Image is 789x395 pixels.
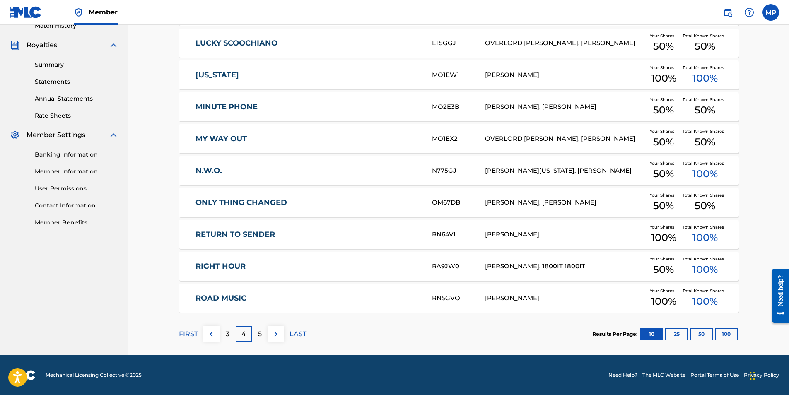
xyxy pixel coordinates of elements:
[195,39,421,48] a: LUCKY SCOOCHIANO
[35,22,118,30] a: Match History
[741,4,758,21] div: Help
[485,70,644,80] div: [PERSON_NAME]
[690,328,713,340] button: 50
[485,134,644,144] div: OVERLORD [PERSON_NAME], [PERSON_NAME]
[432,262,485,271] div: RA9JW0
[744,7,754,17] img: help
[640,328,663,340] button: 10
[650,160,678,166] span: Your Shares
[432,102,485,112] div: MO2E3B
[206,329,216,339] img: left
[290,329,306,339] p: LAST
[695,39,715,54] span: 50 %
[35,60,118,69] a: Summary
[683,256,727,262] span: Total Known Shares
[695,198,715,213] span: 50 %
[744,371,779,379] a: Privacy Policy
[690,371,739,379] a: Portal Terms of Use
[432,198,485,207] div: OM67DB
[692,294,718,309] span: 100 %
[692,262,718,277] span: 100 %
[683,160,727,166] span: Total Known Shares
[766,263,789,329] iframe: Resource Center
[650,192,678,198] span: Your Shares
[650,256,678,262] span: Your Shares
[762,4,779,21] div: User Menu
[692,230,718,245] span: 100 %
[179,329,198,339] p: FIRST
[683,128,727,135] span: Total Known Shares
[683,192,727,198] span: Total Known Shares
[683,33,727,39] span: Total Known Shares
[35,184,118,193] a: User Permissions
[642,371,685,379] a: The MLC Website
[651,294,676,309] span: 100 %
[692,71,718,86] span: 100 %
[695,103,715,118] span: 50 %
[650,128,678,135] span: Your Shares
[432,39,485,48] div: LT5GGJ
[35,218,118,227] a: Member Benefits
[89,7,118,17] span: Member
[748,355,789,395] iframe: Chat Widget
[35,94,118,103] a: Annual Statements
[35,201,118,210] a: Contact Information
[653,166,674,181] span: 50 %
[195,166,421,176] a: N.W.O.
[683,65,727,71] span: Total Known Shares
[650,33,678,39] span: Your Shares
[683,224,727,230] span: Total Known Shares
[650,65,678,71] span: Your Shares
[650,224,678,230] span: Your Shares
[750,364,755,388] div: Drag
[719,4,736,21] a: Public Search
[10,370,36,380] img: logo
[485,166,644,176] div: [PERSON_NAME][US_STATE], [PERSON_NAME]
[432,166,485,176] div: N775GJ
[683,288,727,294] span: Total Known Shares
[27,130,85,140] span: Member Settings
[651,71,676,86] span: 100 %
[241,329,246,339] p: 4
[195,102,421,112] a: MINUTE PHONE
[692,166,718,181] span: 100 %
[10,130,20,140] img: Member Settings
[74,7,84,17] img: Top Rightsholder
[258,329,262,339] p: 5
[608,371,637,379] a: Need Help?
[195,262,421,271] a: RIGHT HOUR
[195,198,421,207] a: ONLY THING CHANGED
[432,294,485,303] div: RN5GVO
[723,7,733,17] img: search
[271,329,281,339] img: right
[226,329,229,339] p: 3
[695,135,715,149] span: 50 %
[10,40,20,50] img: Royalties
[485,102,644,112] div: [PERSON_NAME], [PERSON_NAME]
[653,198,674,213] span: 50 %
[195,70,421,80] a: [US_STATE]
[650,288,678,294] span: Your Shares
[683,96,727,103] span: Total Known Shares
[485,294,644,303] div: [PERSON_NAME]
[432,134,485,144] div: MO1EX2
[35,167,118,176] a: Member Information
[195,294,421,303] a: ROAD MUSIC
[432,230,485,239] div: RN64VL
[195,230,421,239] a: RETURN TO SENDER
[485,230,644,239] div: [PERSON_NAME]
[432,70,485,80] div: MO1EW1
[35,150,118,159] a: Banking Information
[35,77,118,86] a: Statements
[485,39,644,48] div: OVERLORD [PERSON_NAME], [PERSON_NAME]
[715,328,738,340] button: 100
[653,262,674,277] span: 50 %
[485,262,644,271] div: [PERSON_NAME], 1800IT 1800IT
[109,40,118,50] img: expand
[592,330,639,338] p: Results Per Page:
[653,135,674,149] span: 50 %
[653,39,674,54] span: 50 %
